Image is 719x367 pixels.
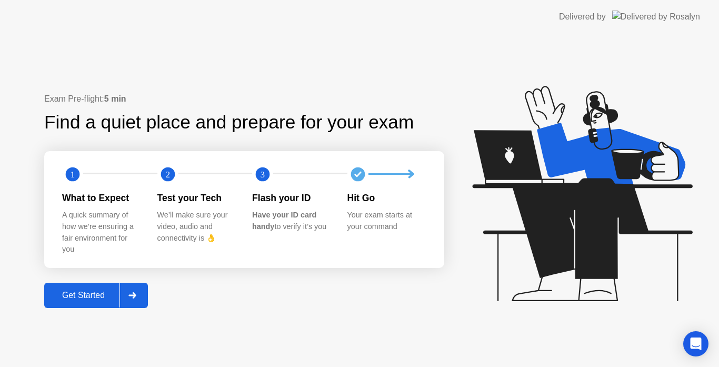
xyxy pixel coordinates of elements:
div: Get Started [47,291,119,300]
div: A quick summary of how we’re ensuring a fair environment for you [62,210,141,255]
div: Exam Pre-flight: [44,93,444,105]
div: What to Expect [62,191,141,205]
div: Open Intercom Messenger [683,331,708,356]
text: 2 [165,170,169,180]
div: We’ll make sure your video, audio and connectivity is 👌 [157,210,236,244]
button: Get Started [44,283,148,308]
div: Your exam starts at your command [347,210,426,232]
text: 1 [71,170,75,180]
div: Test your Tech [157,191,236,205]
img: Delivered by Rosalyn [612,11,700,23]
div: Flash your ID [252,191,331,205]
div: Delivered by [559,11,606,23]
b: 5 min [104,94,126,103]
text: 3 [261,170,265,180]
div: to verify it’s you [252,210,331,232]
div: Hit Go [347,191,426,205]
div: Find a quiet place and prepare for your exam [44,108,415,136]
b: Have your ID card handy [252,211,316,231]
